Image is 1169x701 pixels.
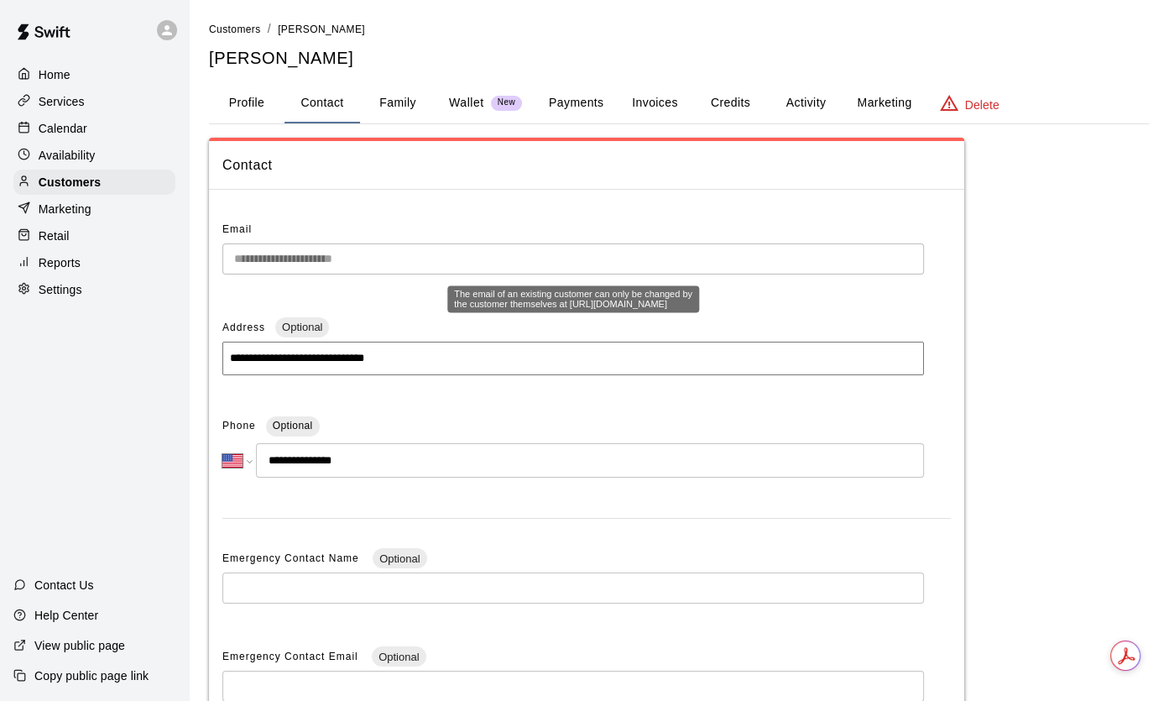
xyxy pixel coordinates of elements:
p: Settings [39,281,82,298]
a: Customers [13,170,175,195]
p: View public page [34,637,125,654]
a: Services [13,89,175,114]
p: Services [39,93,85,110]
span: Optional [373,552,426,565]
button: Invoices [617,83,692,123]
p: Contact Us [34,577,94,594]
a: Customers [209,22,261,35]
span: Email [222,223,252,235]
a: Reports [13,250,175,275]
span: Customers [209,24,261,35]
span: Address [222,322,265,333]
p: Retail [39,228,70,244]
p: Calendar [39,120,87,137]
button: Payments [535,83,617,123]
span: Optional [273,420,313,432]
button: Family [360,83,436,123]
a: Settings [13,277,175,302]
button: Activity [768,83,843,123]
p: Reports [39,254,81,271]
a: Calendar [13,116,175,141]
div: The email of an existing customer can only be changed by the customer themselves at https://book.... [222,243,924,275]
p: Help Center [34,607,98,624]
p: Copy public page link [34,667,149,684]
button: Contact [284,83,360,123]
span: Optional [372,651,425,663]
span: New [491,97,522,108]
p: Delete [965,97,999,113]
p: Availability [39,147,96,164]
span: Optional [275,321,329,333]
a: Home [13,62,175,87]
p: Wallet [449,94,484,112]
span: Emergency Contact Email [222,651,362,662]
p: Marketing [39,201,91,217]
button: Credits [692,83,768,123]
span: Phone [222,413,256,440]
a: Marketing [13,196,175,222]
li: / [268,20,271,38]
span: Contact [222,154,951,176]
a: Availability [13,143,175,168]
span: [PERSON_NAME] [278,24,365,35]
p: Home [39,66,70,83]
div: The email of an existing customer can only be changed by the customer themselves at [URL][DOMAIN_... [447,285,699,312]
nav: breadcrumb [209,20,1149,39]
h5: [PERSON_NAME] [209,47,1149,70]
div: basic tabs example [209,83,1149,123]
p: Customers [39,174,101,191]
a: Retail [13,223,175,248]
button: Profile [209,83,284,123]
button: Marketing [843,83,925,123]
span: Emergency Contact Name [222,552,363,564]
